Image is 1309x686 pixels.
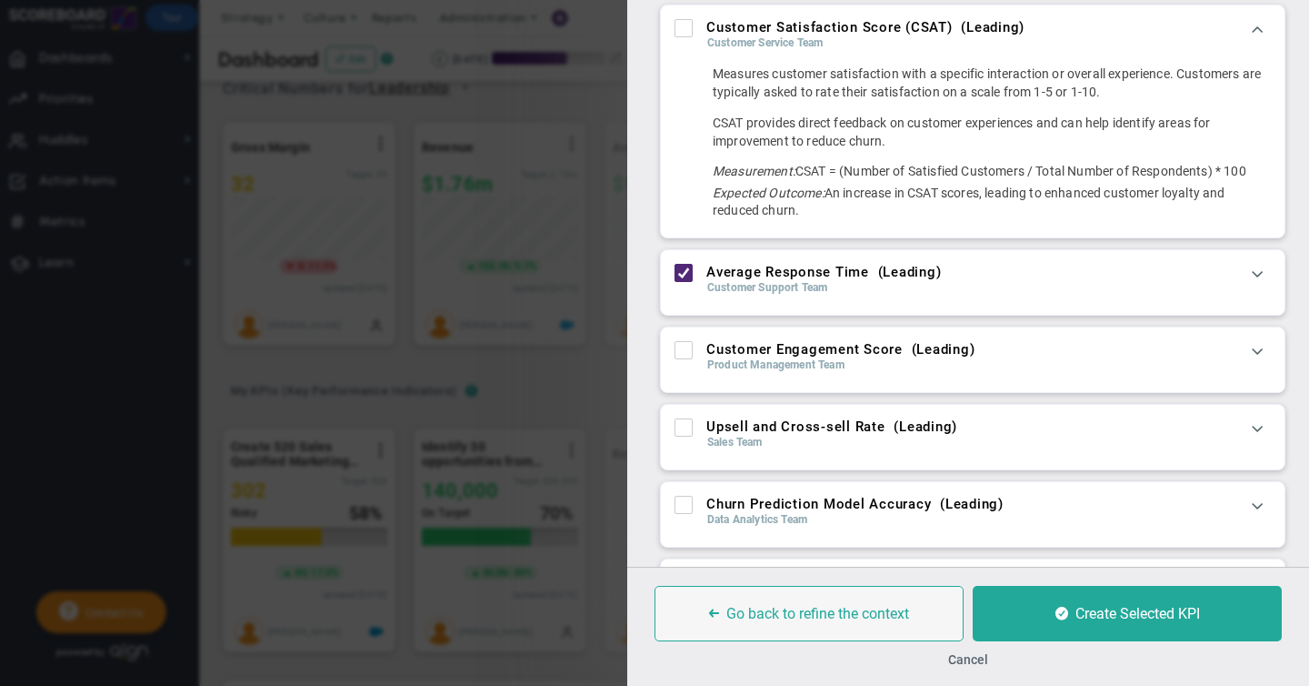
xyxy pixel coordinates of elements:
span: Leading [899,419,952,435]
span: ) [952,419,957,435]
span: ( [878,264,884,280]
h5: Data Analytics Team [707,511,1271,529]
span: ( [961,19,966,35]
span: ) [936,264,942,280]
span: Leading [916,341,969,358]
span: Leading [883,264,935,280]
button: Cancel [948,652,988,667]
span: Go back to refine the context [726,605,909,622]
span: Measurement: [713,164,795,178]
span: ) [970,341,975,358]
p: CSAT provides direct feedback on customer experiences and can help identify areas for improvement... [713,114,1271,150]
span: Create Selected KPI [1075,605,1200,622]
span: Upsell and Cross-sell Rate [706,419,885,435]
span: ( [912,341,917,358]
h5: Customer Support Team [707,279,1271,297]
span: ( [894,419,899,435]
span: An increase in CSAT scores, leading to enhanced customer loyalty and reduced churn. [713,186,1225,217]
span: Churn Prediction Model Accuracy [706,496,931,512]
span: Customer Engagement Score [706,341,903,358]
h5: Sales Team [707,434,1271,451]
span: Expected Outcome: [713,186,824,200]
span: Average Response Time [706,264,869,280]
button: Create Selected KPI [973,586,1282,641]
span: Leading [966,19,1019,35]
h5: Customer Service Team [707,35,1271,52]
p: Measures customer satisfaction with a specific interaction or overall experience. Customers are t... [713,65,1271,101]
button: Go back to refine the context [654,586,964,641]
span: Customer Satisfaction Score (CSAT) [706,19,953,35]
span: ) [998,496,1004,512]
span: CSAT = (Number of Satisfied Customers / Total Number of Respondents) * 100 [795,164,1246,178]
span: ) [1019,19,1024,35]
span: Leading [945,496,998,512]
span: ( [940,496,945,512]
h5: Product Management Team [707,357,1271,374]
